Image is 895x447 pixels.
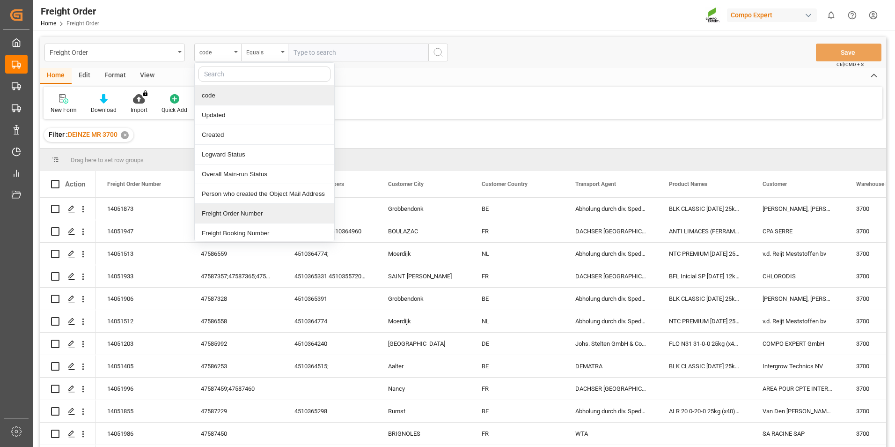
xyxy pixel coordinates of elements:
div: NL [470,310,564,332]
div: 4510365331 4510355720 4510365297 [283,265,377,287]
div: ANTI LIMACES (FERRAMOL) 4x5kg (x18);CS REG. PLUS BS 10kg (x40) FR;Insignia 5x125g (x4);KICK PRO 6... [658,220,751,242]
div: 14051873 [96,198,190,220]
div: BE [470,198,564,220]
button: close menu [194,44,241,61]
div: Press SPACE to select this row. [40,310,96,333]
div: Press SPACE to select this row. [40,265,96,288]
div: New Form [51,106,77,114]
div: 14051947 [96,220,190,242]
div: 47587459;47587460 [190,378,283,400]
div: Compo Expert [727,8,817,22]
div: code [199,46,231,57]
div: Equals [246,46,278,57]
button: search button [428,44,448,61]
div: Edit [72,68,97,84]
div: Press SPACE to select this row. [40,400,96,423]
div: Grobbendonk [377,288,470,310]
div: DACHSER [GEOGRAPHIC_DATA] N.V./S.A [564,220,658,242]
div: Abholung durch div. Spediteure [564,243,658,265]
span: Filter : [49,131,68,138]
div: Download [91,106,117,114]
div: v.d. Reijt Meststoffen bv [751,243,845,265]
div: 14051933 [96,265,190,287]
div: WTA [564,423,658,445]
a: Home [41,20,56,27]
div: 14051512 [96,310,190,332]
span: Drag here to set row groups [71,156,144,164]
button: open menu [44,44,185,61]
div: Abholung durch div. Spediteure [564,198,658,220]
div: 47587357;47587365;47587356 [190,265,283,287]
div: NTC PREMIUM [DATE] 25kg (x40) FR,EN,BNL; [658,243,751,265]
div: FR [470,220,564,242]
div: Action [65,180,85,188]
span: DEINZE MR 3700 [68,131,117,138]
div: 47587328 [190,288,283,310]
button: Compo Expert [727,6,821,24]
div: BE [470,355,564,377]
button: Help Center [842,5,863,26]
button: show 0 new notifications [821,5,842,26]
div: Press SPACE to select this row. [40,243,96,265]
div: BRIGNOLES [377,423,470,445]
span: Customer [763,181,787,187]
div: Intergrow Technics NV [751,355,845,377]
div: BOULAZAC [377,220,470,242]
div: AREA POUR CPTE INTERRAPRO [751,378,845,400]
div: Abholung durch div. Spediteure [564,310,658,332]
div: BLK CLASSIC [DATE] 25kg(x40)D,EN,PL,FNL;NTC PREMIUM [DATE] 25kg (x40) FR,EN,BNL;TB [DATE] 25kg (x... [658,355,751,377]
div: Grobbendonk [377,198,470,220]
div: 4510364774; [283,243,377,265]
div: Abholung durch div. Spediteure [564,288,658,310]
div: 4510365391 [283,288,377,310]
div: 14051405 [96,355,190,377]
div: View [133,68,161,84]
div: 47586558 [190,310,283,332]
div: Updated [195,105,334,125]
div: NTC PREMIUM [DATE] 25kg (x40) FR,EN,BNL [658,310,751,332]
div: DE [470,333,564,355]
span: Customer Country [482,181,528,187]
div: Aalter [377,355,470,377]
div: v.d. Reijt Meststoffen bv [751,310,845,332]
div: 14051513 [96,243,190,265]
span: Ctrl/CMD + S [836,61,864,68]
div: ✕ [121,131,129,139]
div: Moerdijk [377,243,470,265]
div: COMPO EXPERT GmbH [751,333,845,355]
div: ALR 20 0-20-0 25kg (x40) INT;FLO T CLUB [DATE] 25kg (x40) INT;FLO T Turf 20-5-8 25kg (x40) INT;Ka... [658,400,751,422]
div: [PERSON_NAME], [PERSON_NAME] & Co N.V. [751,288,845,310]
div: Format [97,68,133,84]
div: Home [40,68,72,84]
div: FR [470,423,564,445]
div: Freight Booking Number [195,223,334,243]
div: Freight Order [50,46,175,58]
div: BE [470,400,564,422]
div: Press SPACE to select this row. [40,333,96,355]
div: Press SPACE to select this row. [40,378,96,400]
div: [GEOGRAPHIC_DATA] [377,333,470,355]
div: 47587229 [190,400,283,422]
div: BLK CLASSIC [DATE] 25kg(x40)D,EN,PL,FNL;FLO T PERM [DATE] 25kg (x40) INT;HAK Rot [DATE](4) 25kg (... [658,288,751,310]
div: Logward Status [195,145,334,164]
div: 4510365298 [283,400,377,422]
div: Rumst [377,400,470,422]
img: Screenshot%202023-09-29%20at%2010.02.21.png_1712312052.png [705,7,720,23]
div: 47586253 [190,355,283,377]
div: BLK CLASSIC [DATE] 25kg(x40)D,EN,PL,FNL [658,198,751,220]
div: Johs. Stelten GmbH & Co. KG [564,333,658,355]
div: 47586559 [190,243,283,265]
input: Search [198,67,330,82]
div: Press SPACE to select this row. [40,220,96,243]
div: 47587378;47587449 [190,220,283,242]
span: Transport Agent [575,181,616,187]
span: Product Names [669,181,707,187]
div: 4510364774 [283,310,377,332]
div: DEMATRA [564,355,658,377]
div: BFL Inicial SP [DATE] 12kg (x50) spPAL;BFL KELP BIO SL (2024) 10L (x60) FR *PD;BFL Si SL (new) 10... [658,265,751,287]
div: code [195,86,334,105]
div: Quick Add [161,106,187,114]
div: FLO N31 31-0-0 25kg (x40) INT [658,333,751,355]
div: Person who created the Object Mail Address [195,184,334,204]
div: CPA SERRE [751,220,845,242]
